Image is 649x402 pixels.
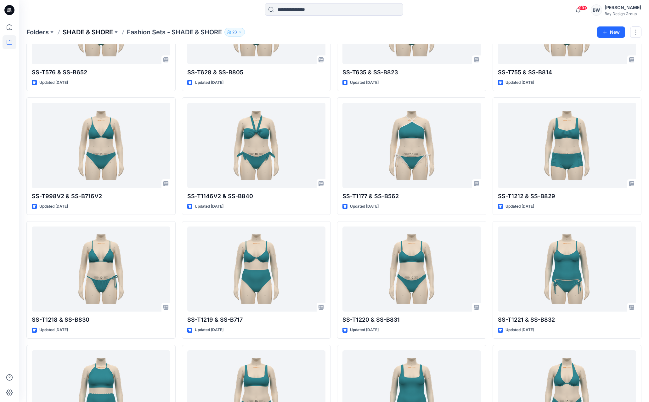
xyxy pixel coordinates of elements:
a: SS-T1221 & SS-B832 [498,227,636,312]
p: SS-T755 & SS-B814 [498,68,636,77]
div: [PERSON_NAME] [605,4,641,11]
p: SS-T1218 & SS-B830 [32,315,170,324]
a: SS-T1212 & SS-B829 [498,103,636,188]
p: SS-T635 & SS-B823 [342,68,481,77]
a: SS-T1219 & SS-B717 [187,227,326,312]
p: Updated [DATE] [195,327,223,333]
p: SS-T1220 & SS-B831 [342,315,481,324]
p: SS-T628 & SS-B805 [187,68,326,77]
p: Updated [DATE] [350,79,379,86]
p: SS-T1146V2 & SS-B840 [187,192,326,201]
button: New [597,26,625,38]
p: Fashion Sets - SHADE & SHORE [127,28,222,37]
a: SS-T1218 & SS-B830 [32,227,170,312]
p: Updated [DATE] [505,79,534,86]
button: 23 [224,28,245,37]
p: Updated [DATE] [350,203,379,210]
p: 23 [232,29,237,36]
p: Updated [DATE] [39,327,68,333]
a: SS-T1220 & SS-B831 [342,227,481,312]
p: SS-T1219 & SS-B717 [187,315,326,324]
p: Updated [DATE] [39,203,68,210]
p: Updated [DATE] [39,79,68,86]
p: Updated [DATE] [195,79,223,86]
p: SS-T576 & SS-B652 [32,68,170,77]
a: SHADE & SHORE [63,28,113,37]
p: SS-T998V2 & SS-B716V2 [32,192,170,201]
div: Bay Design Group [605,11,641,16]
a: Folders [26,28,49,37]
a: SS-T998V2 & SS-B716V2 [32,103,170,188]
p: Updated [DATE] [195,203,223,210]
p: Updated [DATE] [350,327,379,333]
div: BW [591,4,602,16]
span: 99+ [578,5,587,10]
p: SS-T1221 & SS-B832 [498,315,636,324]
p: Updated [DATE] [505,327,534,333]
p: Updated [DATE] [505,203,534,210]
p: SS-T1212 & SS-B829 [498,192,636,201]
a: SS-T1177 & SS-B562 [342,103,481,188]
a: SS-T1146V2 & SS-B840 [187,103,326,188]
p: SS-T1177 & SS-B562 [342,192,481,201]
